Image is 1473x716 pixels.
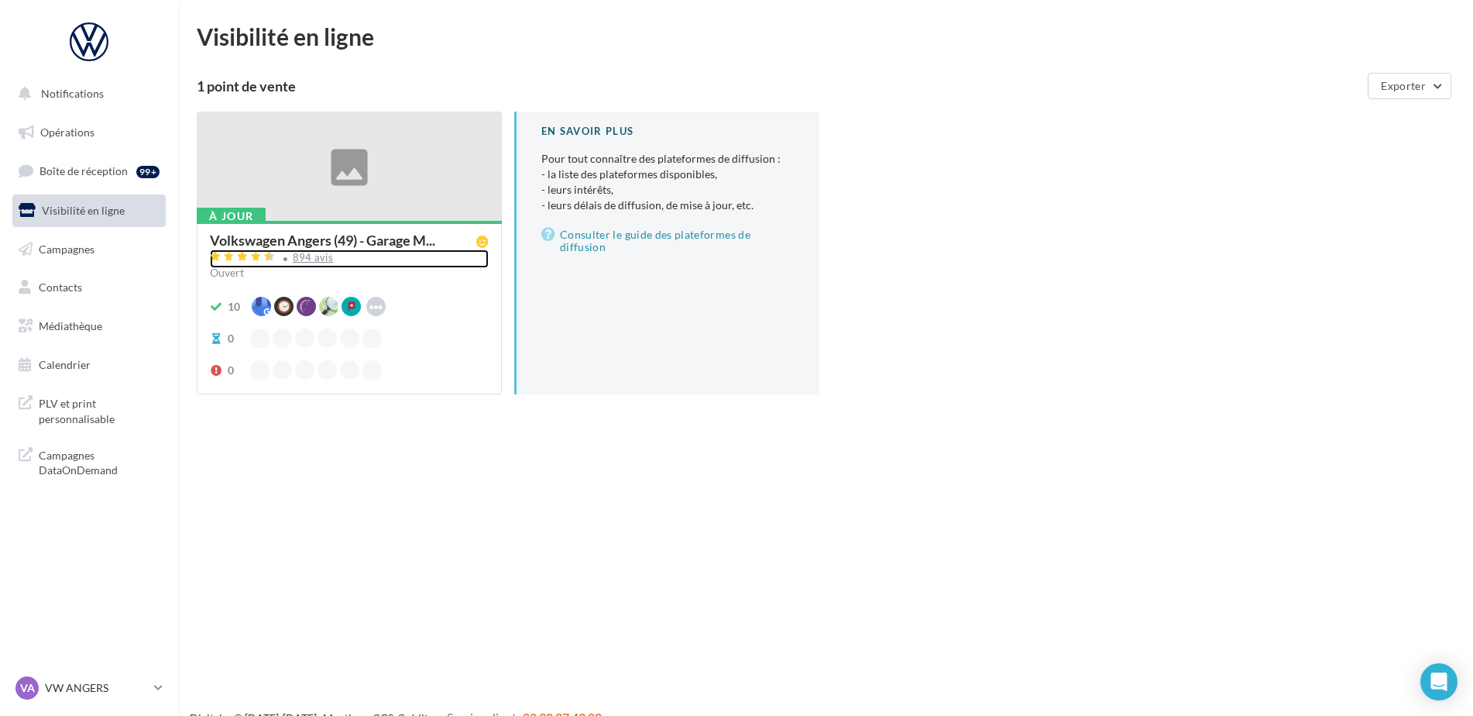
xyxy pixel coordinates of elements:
[9,154,169,188] a: Boîte de réception99+
[39,445,160,478] span: Campagnes DataOnDemand
[228,363,234,378] div: 0
[39,164,128,177] span: Boîte de réception
[541,225,795,256] a: Consulter le guide des plateformes de diffusion
[9,271,169,304] a: Contacts
[45,680,148,696] p: VW ANGERS
[210,233,435,247] span: Volkswagen Angers (49) - Garage M...
[20,680,35,696] span: VA
[40,126,94,139] span: Opérations
[541,198,795,213] li: - leurs délais de diffusion, de mise à jour, etc.
[136,166,160,178] div: 99+
[197,208,266,225] div: À jour
[1368,73,1451,99] button: Exporter
[39,393,160,426] span: PLV et print personnalisable
[541,167,795,182] li: - la liste des plateformes disponibles,
[1381,79,1426,92] span: Exporter
[39,319,102,332] span: Médiathèque
[228,331,234,346] div: 0
[39,358,91,371] span: Calendrier
[39,242,94,255] span: Campagnes
[41,87,104,100] span: Notifications
[210,266,244,279] span: Ouvert
[9,194,169,227] a: Visibilité en ligne
[541,124,795,139] div: En savoir plus
[9,310,169,343] a: Médiathèque
[9,116,169,149] a: Opérations
[9,77,163,110] button: Notifications
[228,299,240,315] div: 10
[210,250,489,268] a: 894 avis
[42,204,125,217] span: Visibilité en ligne
[9,387,169,432] a: PLV et print personnalisable
[1420,663,1458,701] div: Open Intercom Messenger
[541,151,795,213] p: Pour tout connaître des plateformes de diffusion :
[293,253,334,263] div: 894 avis
[9,349,169,381] a: Calendrier
[197,79,1361,93] div: 1 point de vente
[12,673,166,703] a: VA VW ANGERS
[9,439,169,484] a: Campagnes DataOnDemand
[9,233,169,266] a: Campagnes
[541,182,795,198] li: - leurs intérêts,
[197,25,1454,48] div: Visibilité en ligne
[39,281,82,294] span: Contacts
